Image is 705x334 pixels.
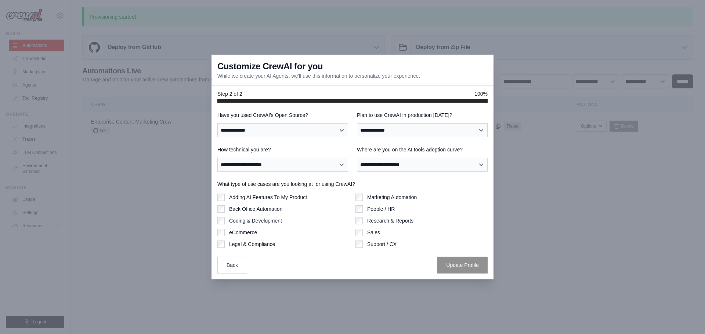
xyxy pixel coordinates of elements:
label: Back Office Automation [229,205,282,213]
label: Research & Reports [367,217,413,224]
p: While we create your AI Agents, we'll use this information to personalize your experience. [217,72,420,80]
span: 100% [474,90,488,98]
label: People / HR [367,205,395,213]
label: Sales [367,229,380,236]
button: Update Profile [437,257,488,274]
label: How technical you are? [217,146,348,153]
button: Back [217,257,247,274]
label: Where are you on the AI tools adoption curve? [357,146,488,153]
label: What type of use cases are you looking at for using CrewAI? [217,180,488,188]
label: Adding AI Features To My Product [229,194,307,201]
label: Support / CX [367,241,397,248]
label: Have you used CrewAI's Open Source? [217,111,348,119]
label: Marketing Automation [367,194,417,201]
label: Coding & Development [229,217,282,224]
label: Plan to use CrewAI in production [DATE]? [357,111,488,119]
label: Legal & Compliance [229,241,275,248]
label: eCommerce [229,229,257,236]
h3: Customize CrewAI for you [217,60,323,72]
span: Step 2 of 2 [217,90,242,98]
